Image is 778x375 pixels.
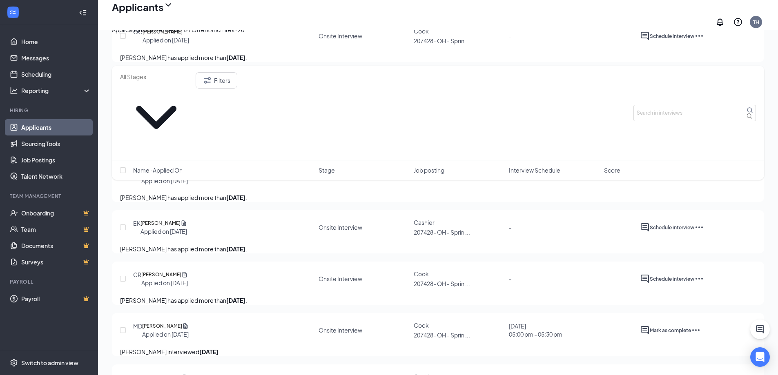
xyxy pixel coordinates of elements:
div: Onsite Interview [319,275,362,283]
a: Scheduling [21,66,91,82]
svg: Settings [10,359,18,367]
input: All Stages [120,72,192,81]
svg: Collapse [79,9,87,17]
a: Home [21,33,91,50]
p: 207428- OH - Sprin ... [414,228,504,236]
div: EK [133,219,140,227]
div: MD [133,322,142,330]
div: TH [753,19,759,26]
p: [PERSON_NAME] has applied more than . [120,193,756,202]
svg: Ellipses [694,274,704,284]
p: [PERSON_NAME] interviewed . [120,347,756,356]
svg: ActiveChat [640,222,650,232]
h5: [PERSON_NAME] [141,271,181,279]
b: [DATE] [226,297,245,304]
svg: QuestionInfo [733,17,743,27]
a: PayrollCrown [21,291,91,307]
div: Payroll [10,278,89,285]
a: OnboardingCrown [21,205,91,221]
button: Filter Filters [196,72,237,89]
span: 05:00 pm - 05:30 pm [509,331,562,338]
a: DocumentsCrown [21,237,91,254]
b: [DATE] [226,194,245,201]
div: Hiring [10,107,89,114]
svg: ActiveChat [640,274,650,284]
svg: Ellipses [694,222,704,232]
svg: Analysis [10,87,18,95]
svg: WorkstreamLogo [9,8,17,16]
h5: [PERSON_NAME] [140,219,181,227]
span: - [509,275,512,282]
span: Job posting [414,166,444,174]
a: Messages [21,50,91,66]
div: Reporting [21,87,91,95]
h5: [PERSON_NAME] [142,322,182,330]
a: SurveysCrown [21,254,91,270]
a: TeamCrown [21,221,91,237]
span: Cook [414,322,429,329]
div: Onsite Interview [319,326,362,334]
p: 207428- OH - Sprin ... [414,280,504,288]
svg: Filter [203,75,212,85]
span: Score [604,166,620,174]
div: [DATE] [509,322,562,338]
span: Name · Applied On [133,166,183,174]
button: Schedule interview [650,274,694,284]
button: ChatActive [750,320,770,339]
svg: Document [181,219,187,227]
span: Cook [414,270,429,277]
button: Mark as complete [650,325,691,335]
div: Onsite Interview [319,223,362,231]
svg: Ellipses [691,325,701,335]
a: Job Postings [21,152,91,168]
svg: Document [181,271,188,279]
svg: ChevronDown [120,81,192,153]
div: Applied on [DATE] [141,279,188,287]
span: Interview Schedule [509,166,560,174]
p: 207428- OH - Sprin ... [414,331,504,339]
div: Applied on [DATE] [140,227,187,235]
svg: Document [182,322,189,330]
span: Stage [319,166,335,174]
a: Talent Network [21,168,91,184]
svg: ChatActive [755,324,765,334]
div: Team Management [10,193,89,200]
span: Cashier [414,219,435,226]
button: Schedule interview [650,222,694,232]
span: Mark as complete [650,327,691,333]
svg: Notifications [715,17,725,27]
div: Applied on [DATE] [142,330,189,338]
p: [PERSON_NAME] has applied more than . [120,244,756,253]
span: Schedule interview [650,276,694,282]
input: Search in interviews [633,105,756,121]
p: [PERSON_NAME] has applied more than . [120,296,756,305]
span: - [509,224,512,231]
span: Schedule interview [650,224,694,231]
svg: ActiveChat [640,325,650,335]
div: CR [133,271,141,279]
b: [DATE] [226,245,245,253]
a: Sourcing Tools [21,135,91,152]
div: Open Intercom Messenger [750,347,770,367]
svg: MagnifyingGlass [747,107,753,113]
a: Applicants [21,119,91,135]
div: Switch to admin view [21,359,78,367]
b: [DATE] [199,348,218,355]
